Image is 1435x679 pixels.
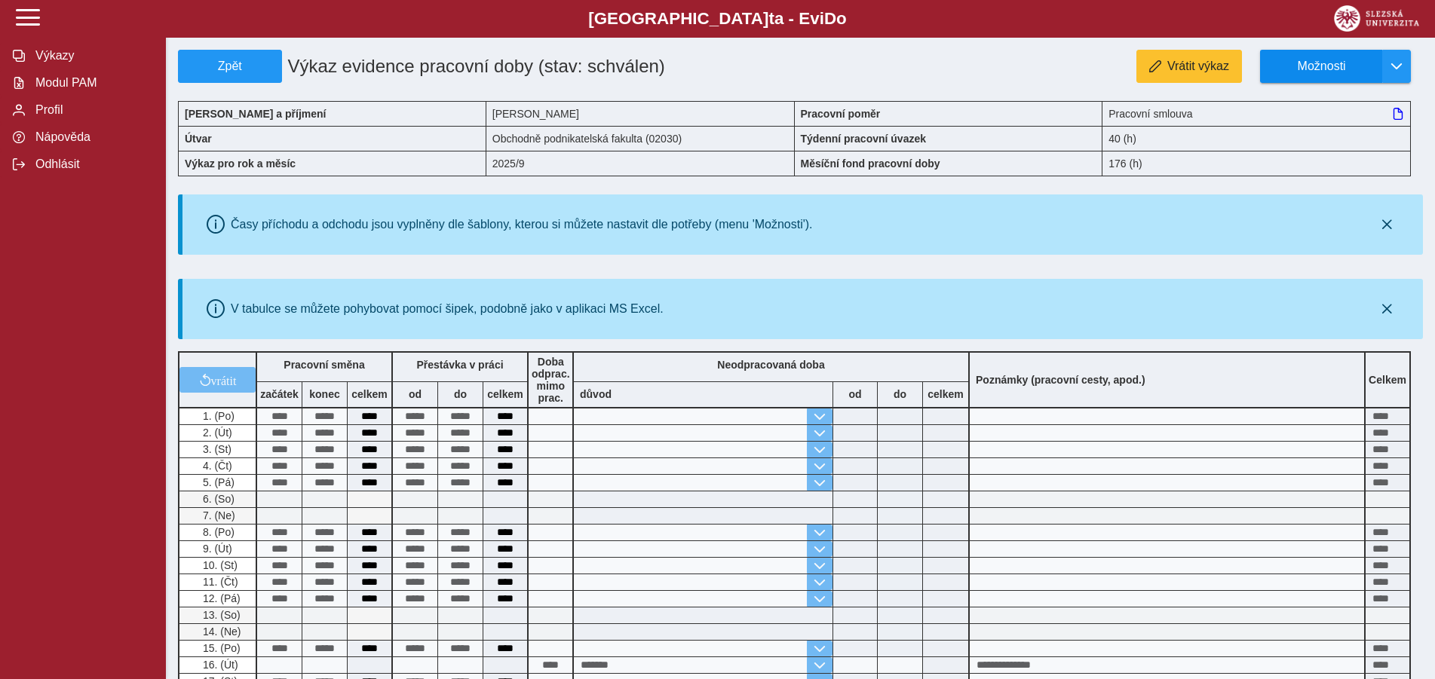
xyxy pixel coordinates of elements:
[185,108,326,120] b: [PERSON_NAME] a příjmení
[200,509,235,521] span: 7. (Ne)
[200,443,232,455] span: 3. (St)
[185,133,212,145] b: Útvar
[179,367,256,393] button: vrátit
[486,151,795,176] div: 2025/9
[483,388,527,400] b: celkem
[878,388,922,400] b: do
[200,476,235,488] span: 5. (Pá)
[1334,5,1419,32] img: logo_web_su.png
[185,158,296,170] b: Výkaz pro rok a měsíc
[302,388,347,400] b: konec
[45,9,1390,29] b: [GEOGRAPHIC_DATA] a - Evi
[438,388,483,400] b: do
[200,543,232,555] span: 9. (Út)
[348,388,391,400] b: celkem
[393,388,437,400] b: od
[486,101,795,126] div: [PERSON_NAME]
[31,103,153,117] span: Profil
[185,60,275,73] span: Zpět
[580,388,612,400] b: důvod
[200,625,241,638] span: 14. (Ne)
[1273,60,1370,73] span: Možnosti
[200,659,238,671] span: 16. (Út)
[200,576,238,588] span: 11. (Čt)
[200,427,232,439] span: 2. (Út)
[532,356,570,404] b: Doba odprac. mimo prac.
[284,359,364,371] b: Pracovní směna
[1136,50,1242,83] button: Vrátit výkaz
[801,158,940,170] b: Měsíční fond pracovní doby
[200,526,235,538] span: 8. (Po)
[231,302,664,316] div: V tabulce se můžete pohybovat pomocí šipek, podobně jako v aplikaci MS Excel.
[257,388,302,400] b: začátek
[923,388,968,400] b: celkem
[717,359,824,371] b: Neodpracovaná doba
[31,76,153,90] span: Modul PAM
[31,158,153,171] span: Odhlásit
[1167,60,1229,73] span: Vrátit výkaz
[31,49,153,63] span: Výkazy
[282,50,697,83] h1: Výkaz evidence pracovní doby (stav: schválen)
[200,493,235,505] span: 6. (So)
[833,388,877,400] b: od
[200,592,241,604] span: 12. (Pá)
[231,218,813,231] div: Časy příchodu a odchodu jsou vyplněny dle šablony, kterou si můžete nastavit dle potřeby (menu 'M...
[416,359,503,371] b: Přestávka v práci
[801,108,881,120] b: Pracovní poměr
[1260,50,1382,83] button: Možnosti
[178,50,282,83] button: Zpět
[31,130,153,144] span: Nápověda
[211,374,237,386] span: vrátit
[200,559,238,571] span: 10. (St)
[486,126,795,151] div: Obchodně podnikatelská fakulta (02030)
[970,374,1151,386] b: Poznámky (pracovní cesty, apod.)
[768,9,774,28] span: t
[200,460,232,472] span: 4. (Čt)
[801,133,927,145] b: Týdenní pracovní úvazek
[1102,151,1411,176] div: 176 (h)
[836,9,847,28] span: o
[1369,374,1406,386] b: Celkem
[200,609,241,621] span: 13. (So)
[200,642,241,654] span: 15. (Po)
[1102,101,1411,126] div: Pracovní smlouva
[200,410,235,422] span: 1. (Po)
[824,9,836,28] span: D
[1102,126,1411,151] div: 40 (h)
